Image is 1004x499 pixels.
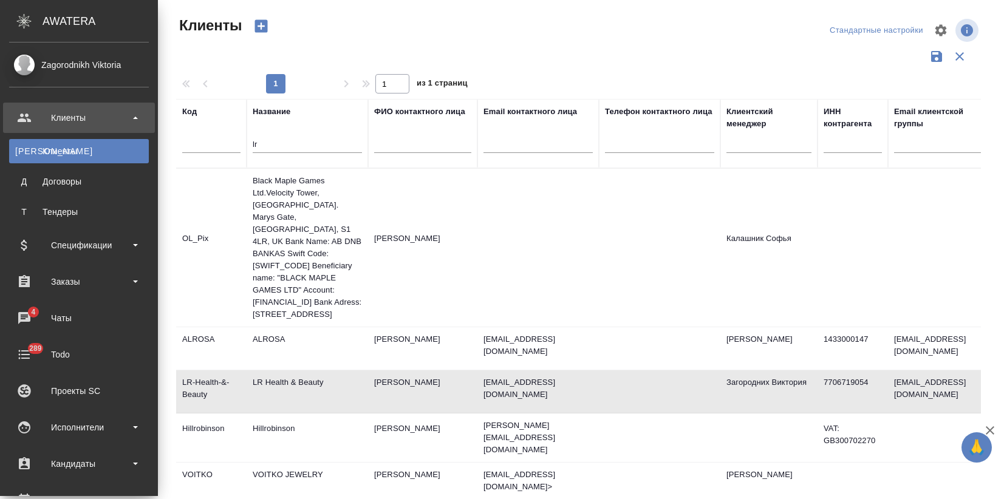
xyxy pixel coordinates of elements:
[720,226,818,269] td: Калашник Софья
[9,382,149,400] div: Проекты SC
[9,200,149,224] a: ТТендеры
[483,106,577,118] div: Email контактного лица
[948,45,971,68] button: Сбросить фильтры
[888,370,997,413] td: [EMAIL_ADDRESS][DOMAIN_NAME]
[253,106,290,118] div: Название
[955,19,981,42] span: Посмотреть информацию
[176,226,247,269] td: OL_Pix
[9,109,149,127] div: Клиенты
[3,376,155,406] a: Проекты SC
[894,106,991,130] div: Email клиентской группы
[176,416,247,459] td: Hillrobinson
[368,327,477,370] td: [PERSON_NAME]
[726,106,811,130] div: Клиентский менеджер
[9,58,149,72] div: Zagorodnikh Viktoria
[824,106,882,130] div: ИНН контрагента
[9,309,149,327] div: Чаты
[961,432,992,463] button: 🙏
[3,339,155,370] a: 289Todo
[368,416,477,459] td: [PERSON_NAME]
[24,306,43,318] span: 4
[720,327,818,370] td: [PERSON_NAME]
[176,16,242,35] span: Клиенты
[9,139,149,163] a: [PERSON_NAME]Клиенты
[605,106,712,118] div: Телефон контактного лица
[3,303,155,333] a: 4Чаты
[818,370,888,413] td: 7706719054
[22,342,49,355] span: 289
[483,469,593,493] p: [EMAIL_ADDRESS][DOMAIN_NAME]>
[247,169,368,327] td: Black Maple Games Ltd.Velocity Tower, [GEOGRAPHIC_DATA]. Marys Gate, [GEOGRAPHIC_DATA], S1 4LR, U...
[417,76,468,93] span: из 1 страниц
[926,16,955,45] span: Настроить таблицу
[9,236,149,254] div: Спецификации
[818,327,888,370] td: 1433000147
[9,273,149,291] div: Заказы
[9,418,149,436] div: Исполнители
[368,226,477,269] td: [PERSON_NAME]
[827,21,926,40] div: split button
[15,206,143,218] div: Тендеры
[15,145,143,157] div: Клиенты
[483,419,593,456] p: [PERSON_NAME][EMAIL_ADDRESS][DOMAIN_NAME]
[374,106,465,118] div: ФИО контактного лица
[247,416,368,459] td: Hillrobinson
[182,106,197,118] div: Код
[368,370,477,413] td: [PERSON_NAME]
[9,455,149,473] div: Кандидаты
[966,435,987,460] span: 🙏
[15,175,143,188] div: Договоры
[888,327,997,370] td: [EMAIL_ADDRESS][DOMAIN_NAME]
[247,327,368,370] td: ALROSA
[9,169,149,194] a: ДДоговоры
[176,327,247,370] td: ALROSA
[720,370,818,413] td: Загородних Виктория
[43,9,158,33] div: AWATERA
[247,370,368,413] td: LR Health & Beauty
[483,376,593,401] p: [EMAIL_ADDRESS][DOMAIN_NAME]
[818,416,888,459] td: VAT: GB300702270
[925,45,948,68] button: Сохранить фильтры
[247,16,276,36] button: Создать
[176,370,247,413] td: LR-Health-&-Beauty
[483,333,593,358] p: [EMAIL_ADDRESS][DOMAIN_NAME]
[9,345,149,364] div: Todo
